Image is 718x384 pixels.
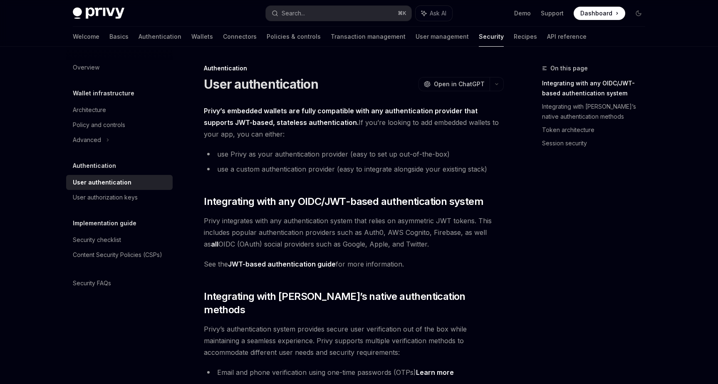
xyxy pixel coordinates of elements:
a: Recipes [514,27,537,47]
a: Policy and controls [66,117,173,132]
span: On this page [550,63,588,73]
span: Open in ChatGPT [434,80,485,88]
a: Security FAQs [66,276,173,291]
div: Architecture [73,105,106,115]
li: use Privy as your authentication provider (easy to set up out-of-the-box) [204,148,504,160]
span: Privy integrates with any authentication system that relies on asymmetric JWT tokens. This includ... [204,215,504,250]
a: Welcome [73,27,99,47]
button: Open in ChatGPT [418,77,490,91]
h5: Implementation guide [73,218,136,228]
span: Integrating with any OIDC/JWT-based authentication system [204,195,483,208]
strong: all [211,240,218,248]
div: User authentication [73,177,131,187]
a: Content Security Policies (CSPs) [66,247,173,262]
a: API reference [547,27,587,47]
a: Transaction management [331,27,406,47]
span: Privy’s authentication system provides secure user verification out of the box while maintaining ... [204,323,504,358]
a: User authorization keys [66,190,173,205]
span: Dashboard [580,9,612,17]
a: Basics [109,27,129,47]
button: Ask AI [416,6,452,21]
li: Email and phone verification using one-time passwords (OTPs) [204,367,504,378]
a: Dashboard [574,7,625,20]
a: Overview [66,60,173,75]
a: Demo [514,9,531,17]
div: Security FAQs [73,278,111,288]
button: Search...⌘K [266,6,411,21]
a: User management [416,27,469,47]
a: User authentication [66,175,173,190]
div: Security checklist [73,235,121,245]
div: Content Security Policies (CSPs) [73,250,162,260]
a: Token architecture [542,123,652,137]
div: Advanced [73,135,101,145]
div: User authorization keys [73,192,138,202]
span: See the for more information. [204,258,504,270]
div: Overview [73,62,99,72]
span: Integrating with [PERSON_NAME]’s native authentication methods [204,290,504,317]
a: Security checklist [66,232,173,247]
a: Wallets [191,27,213,47]
a: Session security [542,137,652,150]
h1: User authentication [204,77,318,92]
a: Support [541,9,564,17]
a: Architecture [66,102,173,117]
a: Security [479,27,504,47]
strong: Privy’s embedded wallets are fully compatible with any authentication provider that supports JWT-... [204,107,478,127]
li: use a custom authentication provider (easy to integrate alongside your existing stack) [204,163,504,175]
a: Policies & controls [267,27,321,47]
button: Toggle dark mode [632,7,645,20]
span: Ask AI [430,9,446,17]
a: Integrating with [PERSON_NAME]’s native authentication methods [542,100,652,123]
div: Policy and controls [73,120,125,130]
div: Authentication [204,64,504,72]
span: If you’re looking to add embedded wallets to your app, you can either: [204,105,504,140]
h5: Authentication [73,161,116,171]
a: JWT-based authentication guide [228,260,336,269]
h5: Wallet infrastructure [73,88,134,98]
a: Connectors [223,27,257,47]
img: dark logo [73,7,124,19]
a: Learn more [416,368,454,377]
a: Authentication [139,27,181,47]
div: Search... [282,8,305,18]
span: ⌘ K [398,10,406,17]
a: Integrating with any OIDC/JWT-based authentication system [542,77,652,100]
